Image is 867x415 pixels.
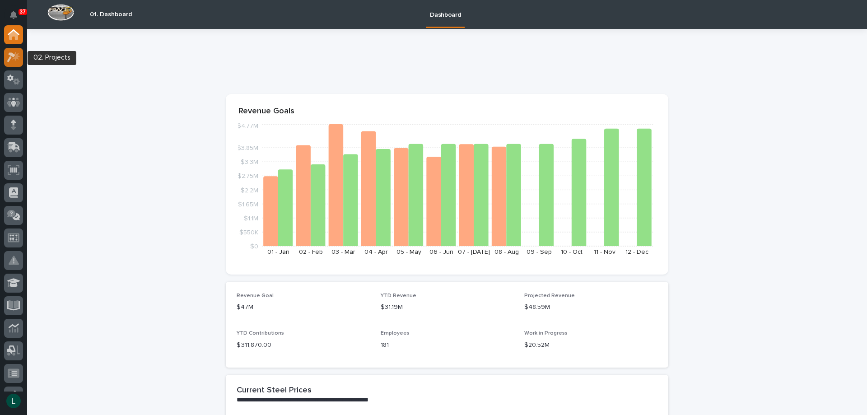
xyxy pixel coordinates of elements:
[331,249,355,255] text: 03 - Mar
[237,123,258,129] tspan: $4.77M
[524,340,657,350] p: $20.52M
[244,215,258,221] tspan: $1.1M
[237,303,370,312] p: $47M
[458,249,490,255] text: 07 - [DATE]
[381,331,410,336] span: Employees
[381,293,416,298] span: YTD Revenue
[381,340,514,350] p: 181
[524,293,575,298] span: Projected Revenue
[237,386,312,396] h2: Current Steel Prices
[237,145,258,151] tspan: $3.85M
[241,187,258,193] tspan: $2.2M
[4,392,23,410] button: users-avatar
[429,249,453,255] text: 06 - Jun
[238,173,258,179] tspan: $2.75M
[238,201,258,207] tspan: $1.65M
[237,293,274,298] span: Revenue Goal
[267,249,289,255] text: 01 - Jan
[20,9,26,15] p: 37
[561,249,583,255] text: 10 - Oct
[239,229,258,235] tspan: $550K
[4,5,23,24] button: Notifications
[524,303,657,312] p: $48.59M
[47,4,74,21] img: Workspace Logo
[237,331,284,336] span: YTD Contributions
[594,249,615,255] text: 11 - Nov
[299,249,323,255] text: 02 - Feb
[238,107,656,117] p: Revenue Goals
[237,340,370,350] p: $ 311,870.00
[524,331,568,336] span: Work in Progress
[396,249,421,255] text: 05 - May
[90,11,132,19] h2: 01. Dashboard
[241,159,258,165] tspan: $3.3M
[625,249,648,255] text: 12 - Dec
[494,249,519,255] text: 08 - Aug
[381,303,514,312] p: $31.19M
[250,243,258,250] tspan: $0
[11,11,23,25] div: Notifications37
[364,249,388,255] text: 04 - Apr
[527,249,552,255] text: 09 - Sep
